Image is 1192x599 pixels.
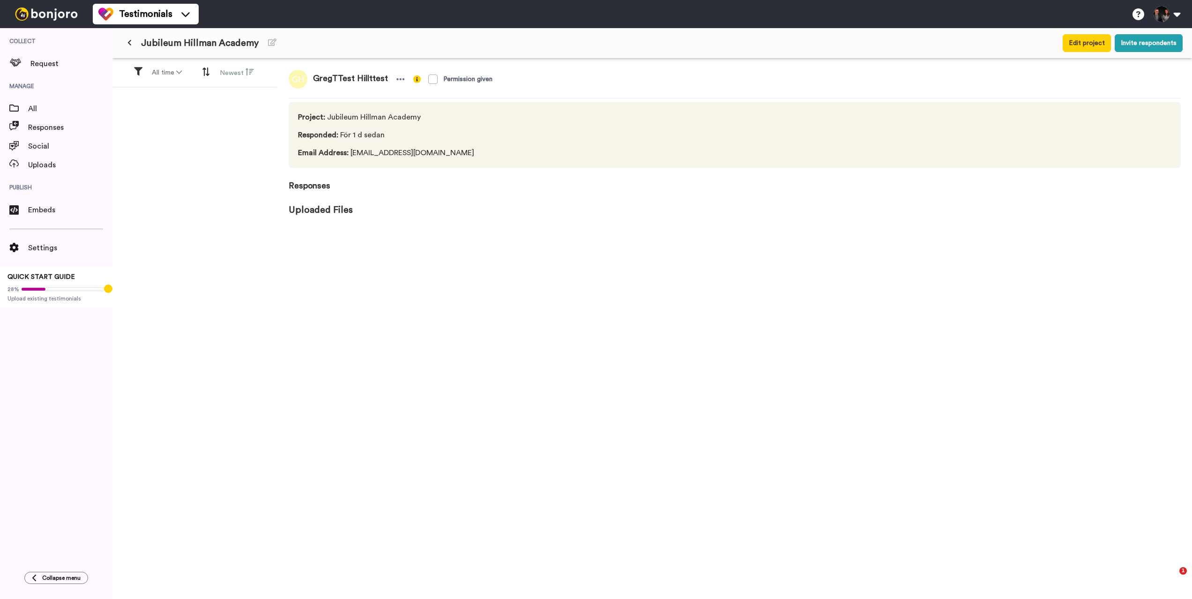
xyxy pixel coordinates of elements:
button: Newest [214,64,260,82]
span: Upload existing testimonials [7,295,105,302]
img: tm-color.svg [98,7,113,22]
span: GregTTest Hillttest [307,70,394,89]
button: Invite respondents [1115,34,1183,52]
span: Uploads [28,159,112,171]
span: [EMAIL_ADDRESS][DOMAIN_NAME] [298,147,566,158]
span: Request [30,58,112,69]
span: 1 [1179,567,1187,575]
span: Embeds [28,204,112,216]
span: Uploaded Files [289,192,1181,217]
span: Email Address : [298,149,349,157]
span: Social [28,141,112,152]
span: Jubileum Hillman Academy [141,37,259,50]
div: Permission given [443,75,492,84]
span: Project : [298,113,325,121]
span: Collapse menu [42,574,81,582]
span: Testimonials [119,7,172,21]
span: Responses [28,122,112,133]
img: gh.png [289,70,307,89]
button: Edit project [1063,34,1111,52]
img: bj-logo-header-white.svg [11,7,82,21]
span: Responses [289,168,1181,192]
div: Tooltip anchor [104,285,112,293]
span: 28% [7,285,19,293]
span: All [28,103,112,114]
span: QUICK START GUIDE [7,274,75,280]
span: Settings [28,242,112,254]
span: Jubileum Hillman Academy [298,112,566,123]
button: All time [146,64,187,81]
iframe: Intercom live chat [1160,567,1183,590]
span: För 1 d sedan [298,129,566,141]
img: info-yellow.svg [413,75,421,83]
button: Collapse menu [24,572,88,584]
span: Responded : [298,131,338,139]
